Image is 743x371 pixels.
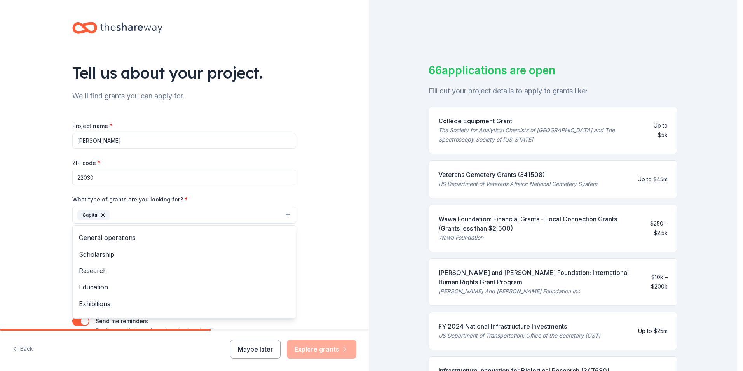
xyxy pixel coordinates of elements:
[79,249,290,259] span: Scholarship
[72,225,296,318] div: Capital
[79,266,290,276] span: Research
[79,299,290,309] span: Exhibitions
[79,315,290,325] span: Conference
[77,210,110,220] div: Capital
[72,206,296,224] button: Capital
[79,233,290,243] span: General operations
[79,282,290,292] span: Education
